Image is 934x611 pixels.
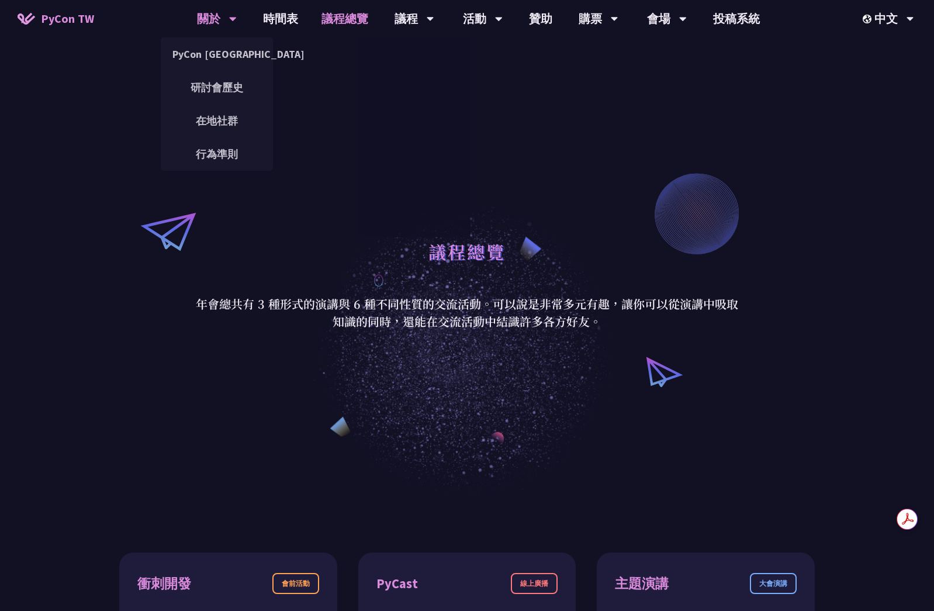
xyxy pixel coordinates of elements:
[161,140,273,168] a: 行為準則
[161,40,273,68] a: PyCon [GEOGRAPHIC_DATA]
[376,574,418,594] div: PyCast
[161,74,273,101] a: 研討會歷史
[137,574,191,594] div: 衝刺開發
[161,107,273,134] a: 在地社群
[195,295,739,330] p: 年會總共有 3 種形式的演講與 6 種不同性質的交流活動。可以說是非常多元有趣，讓你可以從演講中吸取知識的同時，還能在交流活動中結識許多各方好友。
[41,10,94,27] span: PyCon TW
[863,15,874,23] img: Locale Icon
[750,573,797,594] div: 大會演講
[18,13,35,25] img: Home icon of PyCon TW 2025
[272,573,319,594] div: 會前活動
[511,573,558,594] div: 線上廣播
[615,574,669,594] div: 主題演講
[6,4,106,33] a: PyCon TW
[428,234,506,269] h1: 議程總覽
